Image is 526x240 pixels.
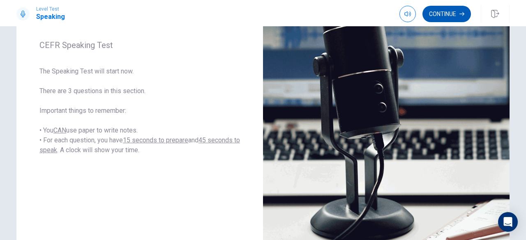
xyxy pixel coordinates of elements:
[422,6,471,22] button: Continue
[39,66,240,155] span: The Speaking Test will start now. There are 3 questions in this section. Important things to reme...
[123,136,188,144] u: 15 seconds to prepare
[498,212,518,232] div: Open Intercom Messenger
[36,12,65,22] h1: Speaking
[53,126,66,134] u: CAN
[36,6,65,12] span: Level Test
[39,40,240,50] span: CEFR Speaking Test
